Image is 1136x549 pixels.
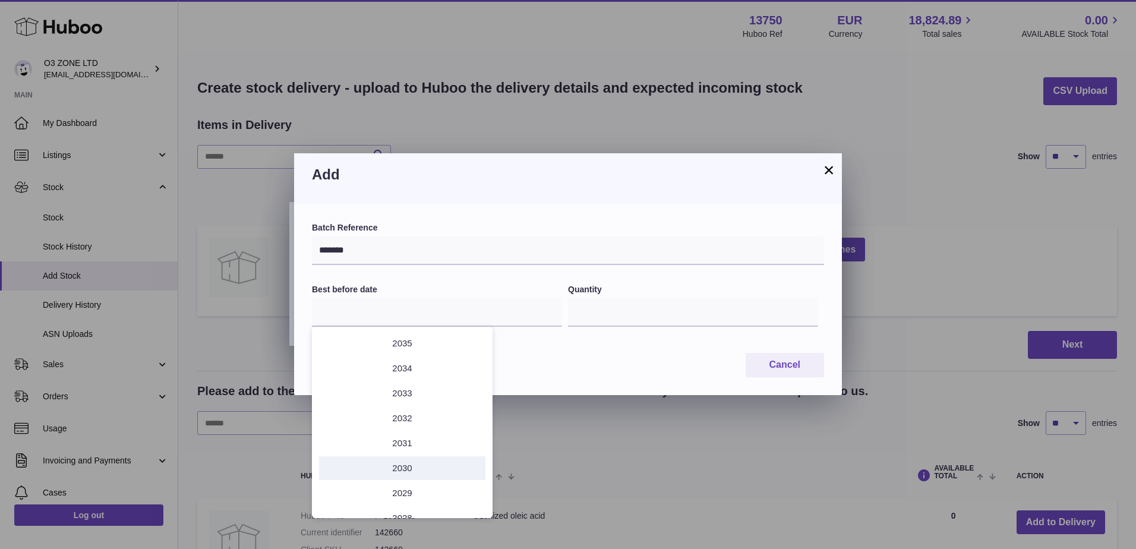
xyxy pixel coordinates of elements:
[319,381,485,405] li: 2033
[822,163,836,177] button: ×
[319,356,485,380] li: 2034
[319,506,485,530] li: 2028
[319,406,485,430] li: 2032
[746,353,824,377] button: Cancel
[319,332,485,355] li: 2035
[312,222,824,234] label: Batch Reference
[319,481,485,505] li: 2029
[319,431,485,455] li: 2031
[568,284,818,295] label: Quantity
[312,284,562,295] label: Best before date
[319,456,485,480] li: 2030
[312,165,824,184] h3: Add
